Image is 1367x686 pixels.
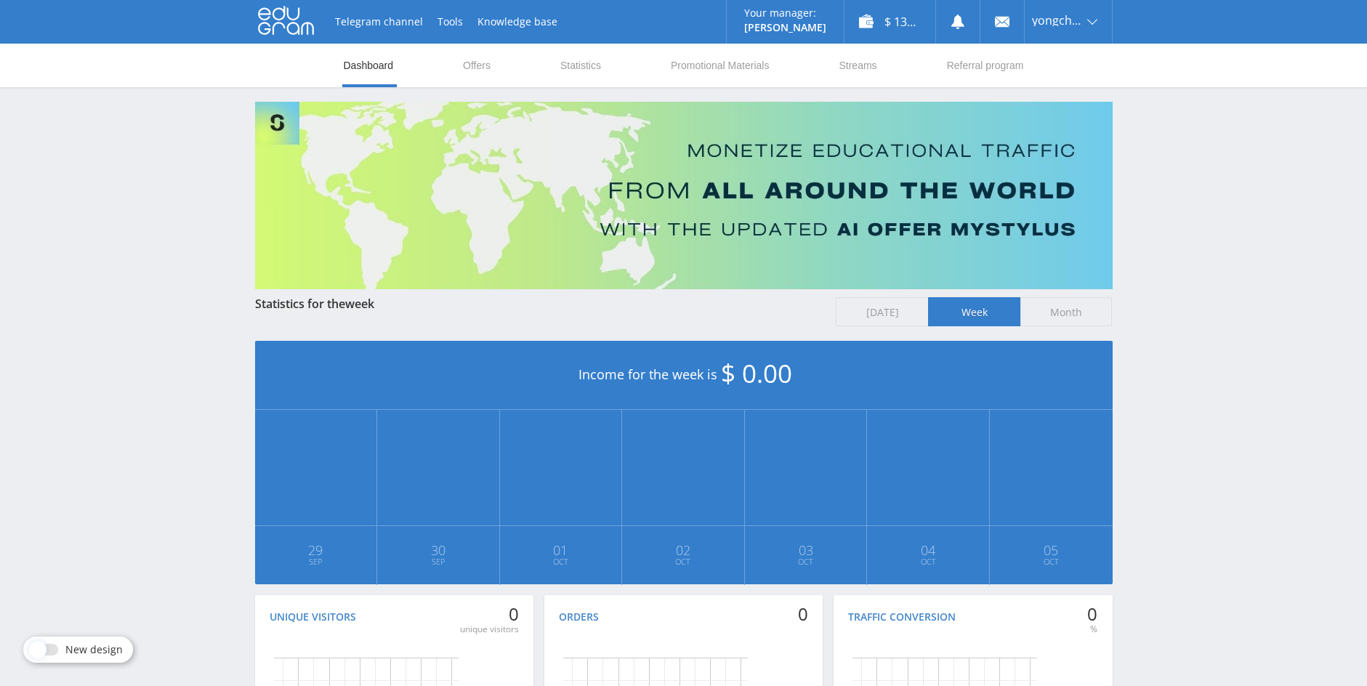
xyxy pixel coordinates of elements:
div: Unique visitors [270,611,356,623]
span: Week [928,297,1020,326]
span: 01 [501,544,621,556]
span: Month [1020,297,1113,326]
div: 0 [798,604,808,624]
span: Oct [868,556,988,568]
span: 05 [991,544,1112,556]
a: Streams [837,44,878,87]
a: Offers [461,44,492,87]
p: Your manager: [744,7,826,19]
div: Orders [559,611,599,623]
span: yongchao6118 [1032,15,1083,26]
div: 0 [460,604,519,624]
span: 04 [868,544,988,556]
span: Sep [378,556,499,568]
span: 30 [378,544,499,556]
a: Statistics [559,44,602,87]
p: [PERSON_NAME] [744,22,826,33]
a: Dashboard [342,44,395,87]
span: Oct [623,556,743,568]
span: Oct [746,556,866,568]
span: week [345,296,374,312]
div: Income for the week is [255,341,1113,410]
div: Statistics for the [255,297,822,310]
span: 03 [746,544,866,556]
div: % [1087,624,1097,635]
span: 29 [256,544,376,556]
a: Referral program [945,44,1025,87]
span: Oct [991,556,1112,568]
span: [DATE] [836,297,928,326]
div: 0 [1087,604,1097,624]
div: Traffic conversion [848,611,956,623]
span: 02 [623,544,743,556]
span: Sep [256,556,376,568]
a: Promotional Materials [669,44,770,87]
img: Banner [255,102,1113,289]
span: New design [65,644,123,655]
span: Oct [501,556,621,568]
span: $ 0.00 [721,356,792,390]
div: unique visitors [460,624,519,635]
